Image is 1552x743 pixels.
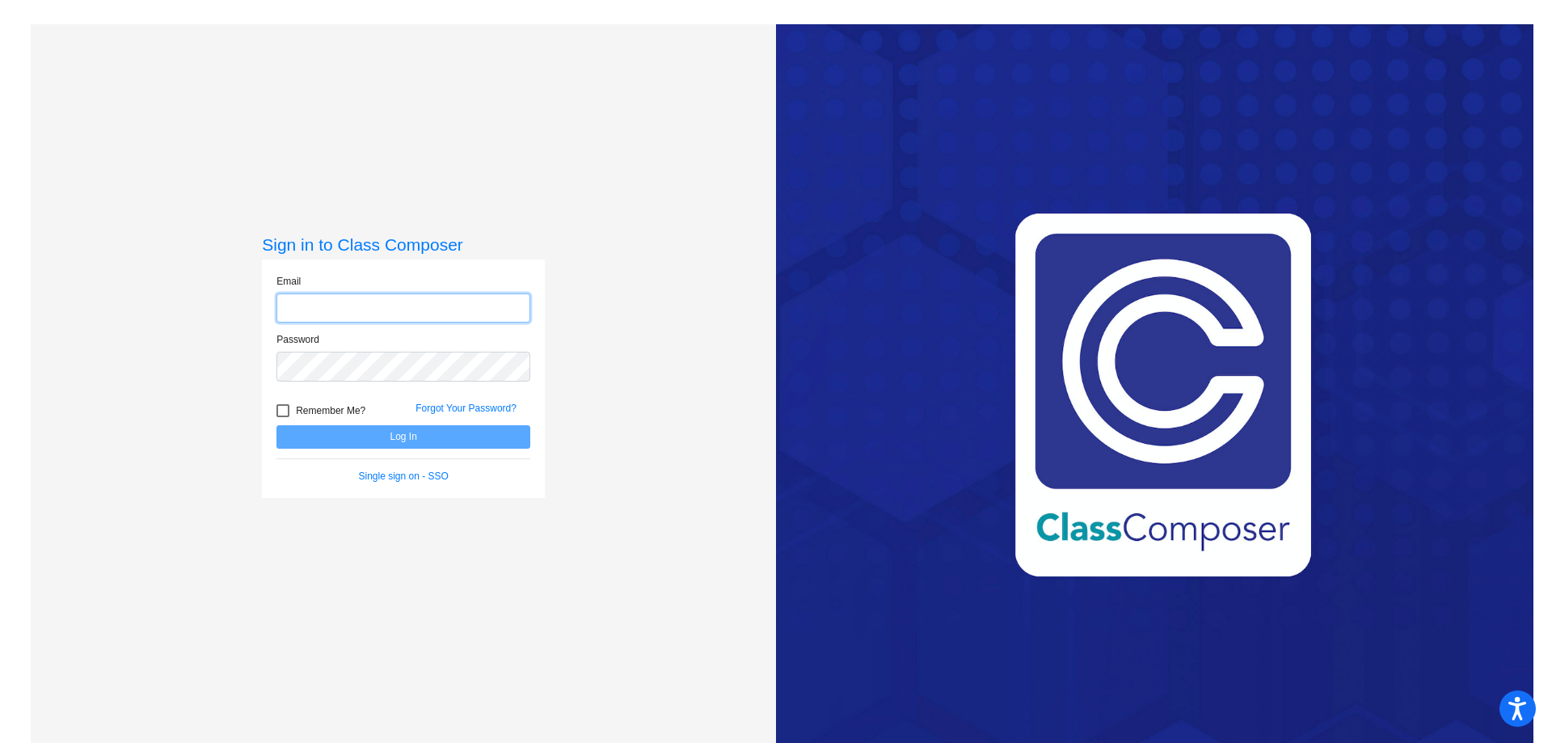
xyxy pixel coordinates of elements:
span: Remember Me? [296,401,365,420]
label: Email [276,274,301,289]
label: Password [276,332,319,347]
h3: Sign in to Class Composer [262,234,545,255]
button: Log In [276,425,530,449]
a: Single sign on - SSO [359,471,449,482]
a: Forgot Your Password? [415,403,517,414]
